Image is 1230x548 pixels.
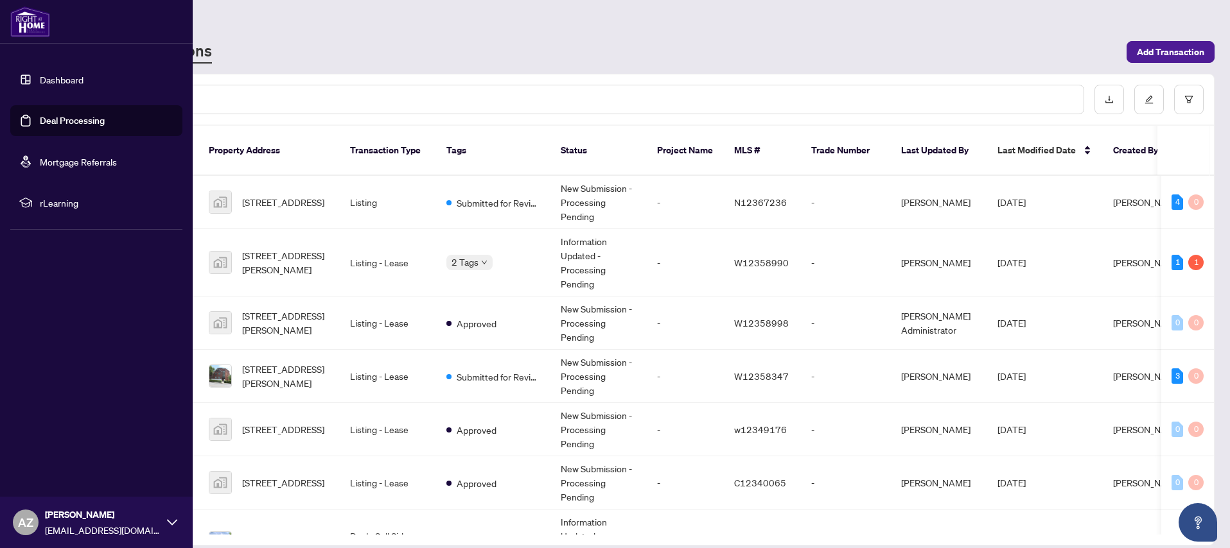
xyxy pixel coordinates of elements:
[1127,41,1215,63] button: Add Transaction
[40,74,83,85] a: Dashboard
[457,423,496,437] span: Approved
[242,309,329,337] span: [STREET_ADDRESS][PERSON_NAME]
[340,296,436,350] td: Listing - Lease
[1172,194,1183,210] div: 4
[242,422,324,436] span: [STREET_ADDRESS]
[1188,255,1204,270] div: 1
[724,126,801,176] th: MLS #
[801,176,891,229] td: -
[550,296,647,350] td: New Submission - Processing Pending
[1184,95,1193,104] span: filter
[457,316,496,330] span: Approved
[1105,95,1114,104] span: download
[550,403,647,456] td: New Submission - Processing Pending
[997,196,1026,208] span: [DATE]
[40,115,105,126] a: Deal Processing
[734,196,787,208] span: N12367236
[18,513,33,531] span: AZ
[209,365,231,387] img: thumbnail-img
[1113,196,1182,208] span: [PERSON_NAME]
[209,252,231,273] img: thumbnail-img
[340,350,436,403] td: Listing - Lease
[550,456,647,509] td: New Submission - Processing Pending
[45,523,161,537] span: [EMAIL_ADDRESS][DOMAIN_NAME]
[1113,477,1182,488] span: [PERSON_NAME]
[1172,255,1183,270] div: 1
[1188,368,1204,384] div: 0
[1172,315,1183,330] div: 0
[647,126,724,176] th: Project Name
[242,195,324,209] span: [STREET_ADDRESS]
[340,176,436,229] td: Listing
[734,477,786,488] span: C12340065
[891,126,987,176] th: Last Updated By
[1188,422,1204,437] div: 0
[457,196,540,210] span: Submitted for Review
[997,257,1026,268] span: [DATE]
[1172,368,1183,384] div: 3
[1113,424,1182,435] span: [PERSON_NAME]
[40,196,173,210] span: rLearning
[242,248,329,277] span: [STREET_ADDRESS][PERSON_NAME]
[198,126,340,176] th: Property Address
[997,317,1026,329] span: [DATE]
[647,229,724,296] td: -
[452,255,479,270] span: 2 Tags
[891,176,987,229] td: [PERSON_NAME]
[891,229,987,296] td: [PERSON_NAME]
[550,176,647,229] td: New Submission - Processing Pending
[1113,317,1182,329] span: [PERSON_NAME]
[1145,95,1154,104] span: edit
[801,296,891,350] td: -
[550,126,647,176] th: Status
[987,126,1103,176] th: Last Modified Date
[1179,503,1217,542] button: Open asap
[10,6,50,37] img: logo
[340,126,436,176] th: Transaction Type
[801,403,891,456] td: -
[1188,475,1204,490] div: 0
[242,362,329,390] span: [STREET_ADDRESS][PERSON_NAME]
[1172,475,1183,490] div: 0
[209,312,231,334] img: thumbnail-img
[1188,194,1204,210] div: 0
[436,126,550,176] th: Tags
[209,418,231,440] img: thumbnail-img
[734,370,789,382] span: W12358347
[647,403,724,456] td: -
[891,456,987,509] td: [PERSON_NAME]
[1103,126,1180,176] th: Created By
[209,472,231,493] img: thumbnail-img
[340,403,436,456] td: Listing - Lease
[1172,422,1183,437] div: 0
[647,296,724,350] td: -
[1188,315,1204,330] div: 0
[340,229,436,296] td: Listing - Lease
[801,126,891,176] th: Trade Number
[801,456,891,509] td: -
[997,143,1076,157] span: Last Modified Date
[734,257,789,268] span: W12358990
[481,259,488,266] span: down
[209,191,231,213] img: thumbnail-img
[340,456,436,509] td: Listing - Lease
[997,424,1026,435] span: [DATE]
[647,176,724,229] td: -
[647,350,724,403] td: -
[801,229,891,296] td: -
[242,475,324,490] span: [STREET_ADDRESS]
[734,317,789,329] span: W12358998
[891,296,987,350] td: [PERSON_NAME] Administrator
[550,350,647,403] td: New Submission - Processing Pending
[1113,257,1182,268] span: [PERSON_NAME]
[1113,370,1182,382] span: [PERSON_NAME]
[40,156,117,167] a: Mortgage Referrals
[550,229,647,296] td: Information Updated - Processing Pending
[734,424,787,435] span: w12349176
[457,370,540,384] span: Submitted for Review
[457,476,496,490] span: Approved
[801,350,891,403] td: -
[891,350,987,403] td: [PERSON_NAME]
[647,456,724,509] td: -
[1137,42,1204,62] span: Add Transaction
